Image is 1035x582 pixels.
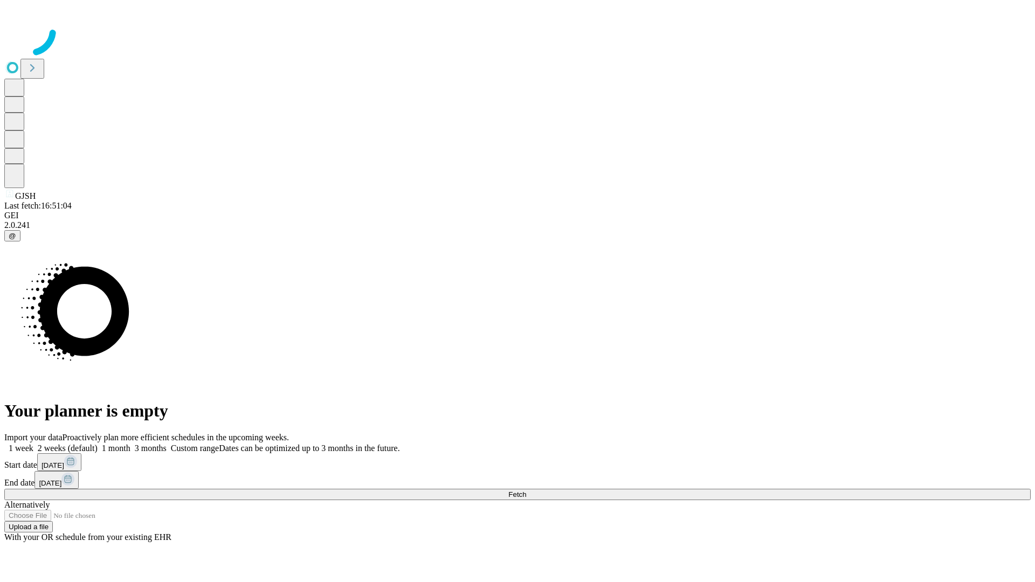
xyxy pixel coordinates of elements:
[4,211,1031,220] div: GEI
[4,532,171,542] span: With your OR schedule from your existing EHR
[42,461,64,469] span: [DATE]
[219,444,399,453] span: Dates can be optimized up to 3 months in the future.
[15,191,36,200] span: GJSH
[63,433,289,442] span: Proactively plan more efficient schedules in the upcoming weeks.
[4,489,1031,500] button: Fetch
[9,444,33,453] span: 1 week
[135,444,167,453] span: 3 months
[4,471,1031,489] div: End date
[37,453,81,471] button: [DATE]
[4,230,20,241] button: @
[4,220,1031,230] div: 2.0.241
[102,444,130,453] span: 1 month
[171,444,219,453] span: Custom range
[9,232,16,240] span: @
[4,453,1031,471] div: Start date
[34,471,79,489] button: [DATE]
[38,444,98,453] span: 2 weeks (default)
[508,490,526,498] span: Fetch
[39,479,61,487] span: [DATE]
[4,201,72,210] span: Last fetch: 16:51:04
[4,500,50,509] span: Alternatively
[4,433,63,442] span: Import your data
[4,401,1031,421] h1: Your planner is empty
[4,521,53,532] button: Upload a file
